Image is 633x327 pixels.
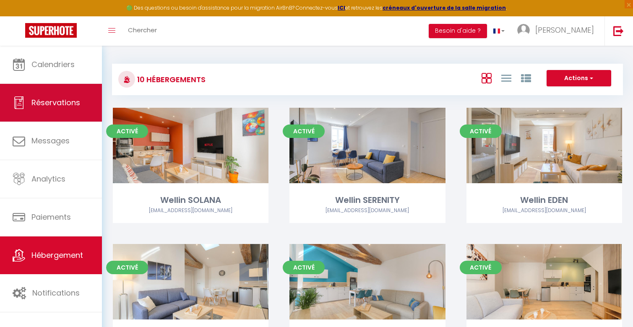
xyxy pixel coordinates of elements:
[383,4,506,11] a: créneaux d'ouverture de la salle migration
[25,23,77,38] img: Super Booking
[135,70,206,89] h3: 10 Hébergements
[106,261,148,274] span: Activé
[482,71,492,85] a: Vue en Box
[106,125,148,138] span: Activé
[32,288,80,298] span: Notifications
[460,125,502,138] span: Activé
[460,261,502,274] span: Activé
[31,212,71,222] span: Paiements
[283,125,325,138] span: Activé
[7,3,32,29] button: Ouvrir le widget de chat LiveChat
[289,207,445,215] div: Airbnb
[128,26,157,34] span: Chercher
[429,24,487,38] button: Besoin d'aide ?
[338,4,345,11] a: ICI
[31,174,65,184] span: Analytics
[283,261,325,274] span: Activé
[31,97,80,108] span: Réservations
[31,59,75,70] span: Calendriers
[521,71,531,85] a: Vue par Groupe
[113,207,268,215] div: Airbnb
[289,194,445,207] div: Wellin SERENITY
[511,16,604,46] a: ... [PERSON_NAME]
[466,207,622,215] div: Airbnb
[501,71,511,85] a: Vue en Liste
[113,194,268,207] div: Wellin SOLANA
[31,250,83,260] span: Hébergement
[535,25,594,35] span: [PERSON_NAME]
[31,135,70,146] span: Messages
[547,70,611,87] button: Actions
[466,194,622,207] div: Wellin EDEN
[122,16,163,46] a: Chercher
[613,26,624,36] img: logout
[517,24,530,36] img: ...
